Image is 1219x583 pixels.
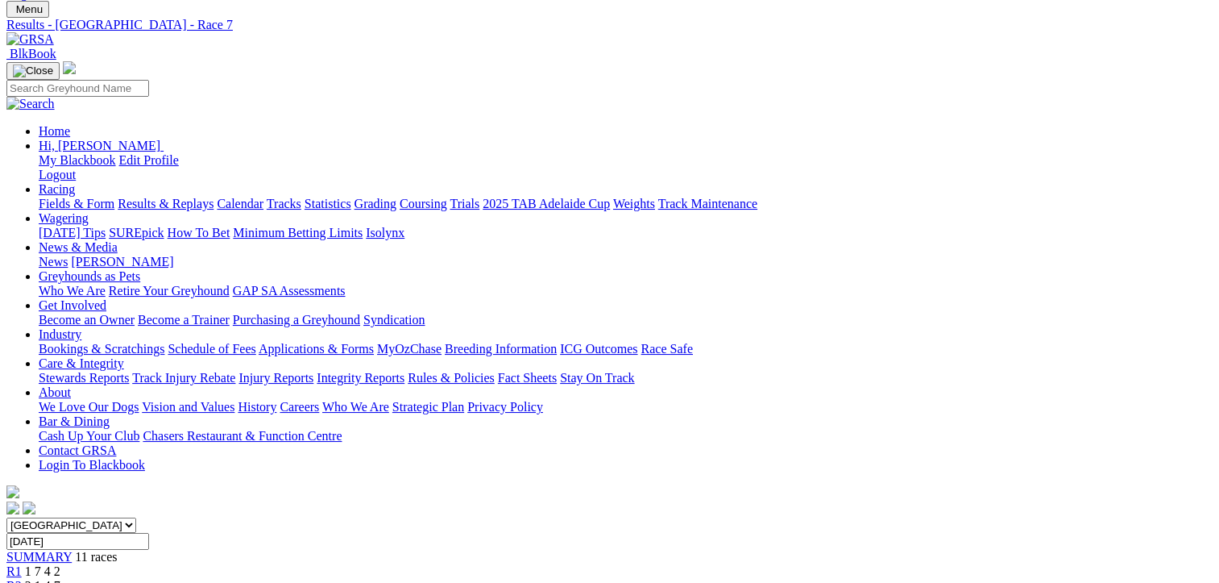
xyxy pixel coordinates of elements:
[39,443,116,457] a: Contact GRSA
[6,18,1213,32] a: Results - [GEOGRAPHIC_DATA] - Race 7
[238,400,276,414] a: History
[233,284,346,298] a: GAP SA Assessments
[118,197,214,210] a: Results & Replays
[39,385,71,399] a: About
[6,47,56,60] a: BlkBook
[39,226,1213,240] div: Wagering
[363,313,425,327] a: Syndication
[168,226,230,239] a: How To Bet
[39,313,1213,327] div: Get Involved
[63,61,76,74] img: logo-grsa-white.png
[259,342,374,356] a: Applications & Forms
[119,153,179,167] a: Edit Profile
[39,371,1213,385] div: Care & Integrity
[39,124,70,138] a: Home
[6,80,149,97] input: Search
[322,400,389,414] a: Who We Are
[39,371,129,385] a: Stewards Reports
[6,1,49,18] button: Toggle navigation
[39,356,124,370] a: Care & Integrity
[109,226,164,239] a: SUREpick
[658,197,757,210] a: Track Maintenance
[39,211,89,225] a: Wagering
[39,139,164,152] a: Hi, [PERSON_NAME]
[6,502,19,514] img: facebook.svg
[39,255,68,269] a: News
[392,400,464,414] a: Strategic Plan
[560,371,634,385] a: Stay On Track
[10,47,56,60] span: BlkBook
[613,197,655,210] a: Weights
[39,168,76,181] a: Logout
[39,139,160,152] span: Hi, [PERSON_NAME]
[39,400,139,414] a: We Love Our Dogs
[6,533,149,550] input: Select date
[467,400,543,414] a: Privacy Policy
[39,327,81,341] a: Industry
[641,342,692,356] a: Race Safe
[39,269,140,283] a: Greyhounds as Pets
[13,65,53,77] img: Close
[39,429,1213,443] div: Bar & Dining
[408,371,495,385] a: Rules & Policies
[445,342,557,356] a: Breeding Information
[400,197,447,210] a: Coursing
[280,400,319,414] a: Careers
[23,502,35,514] img: twitter.svg
[366,226,404,239] a: Isolynx
[71,255,173,269] a: [PERSON_NAME]
[217,197,263,210] a: Calendar
[25,564,60,578] span: 1 7 4 2
[39,226,106,239] a: [DATE] Tips
[39,313,135,327] a: Become an Owner
[498,371,557,385] a: Fact Sheets
[6,62,60,80] button: Toggle navigation
[39,153,1213,182] div: Hi, [PERSON_NAME]
[39,153,116,167] a: My Blackbook
[75,550,117,564] span: 11 races
[39,414,110,428] a: Bar & Dining
[238,371,313,385] a: Injury Reports
[6,564,22,578] a: R1
[39,197,114,210] a: Fields & Form
[39,284,1213,298] div: Greyhounds as Pets
[39,197,1213,211] div: Racing
[39,284,106,298] a: Who We Are
[16,3,43,15] span: Menu
[39,182,75,196] a: Racing
[305,197,351,210] a: Statistics
[6,97,55,111] img: Search
[132,371,235,385] a: Track Injury Rebate
[6,485,19,498] img: logo-grsa-white.png
[39,458,145,472] a: Login To Blackbook
[39,298,106,312] a: Get Involved
[233,313,360,327] a: Purchasing a Greyhound
[355,197,396,210] a: Grading
[233,226,363,239] a: Minimum Betting Limits
[39,342,1213,356] div: Industry
[6,550,72,564] a: SUMMARY
[39,240,118,254] a: News & Media
[560,342,637,356] a: ICG Outcomes
[39,342,164,356] a: Bookings & Scratchings
[450,197,479,210] a: Trials
[143,429,342,443] a: Chasers Restaurant & Function Centre
[6,32,54,47] img: GRSA
[138,313,230,327] a: Become a Trainer
[267,197,301,210] a: Tracks
[109,284,230,298] a: Retire Your Greyhound
[483,197,610,210] a: 2025 TAB Adelaide Cup
[39,255,1213,269] div: News & Media
[317,371,404,385] a: Integrity Reports
[168,342,255,356] a: Schedule of Fees
[39,400,1213,414] div: About
[377,342,442,356] a: MyOzChase
[142,400,234,414] a: Vision and Values
[39,429,139,443] a: Cash Up Your Club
